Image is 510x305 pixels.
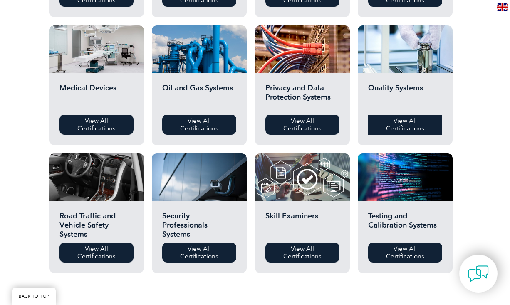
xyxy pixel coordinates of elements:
h2: Skill Examiners [265,211,339,236]
h2: Privacy and Data Protection Systems [265,83,339,108]
a: View All Certifications [162,115,236,135]
h2: Quality Systems [368,83,442,108]
a: View All Certifications [368,242,442,262]
img: contact-chat.png [468,263,489,284]
a: BACK TO TOP [12,287,56,305]
a: View All Certifications [265,242,339,262]
a: View All Certifications [368,115,442,135]
h2: Medical Devices [59,83,134,108]
img: en [497,3,508,11]
a: View All Certifications [59,115,134,135]
h2: Oil and Gas Systems [162,83,236,108]
h2: Testing and Calibration Systems [368,211,442,236]
a: View All Certifications [265,115,339,135]
h2: Road Traffic and Vehicle Safety Systems [59,211,134,236]
a: View All Certifications [59,242,134,262]
a: View All Certifications [162,242,236,262]
h2: Security Professionals Systems [162,211,236,236]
